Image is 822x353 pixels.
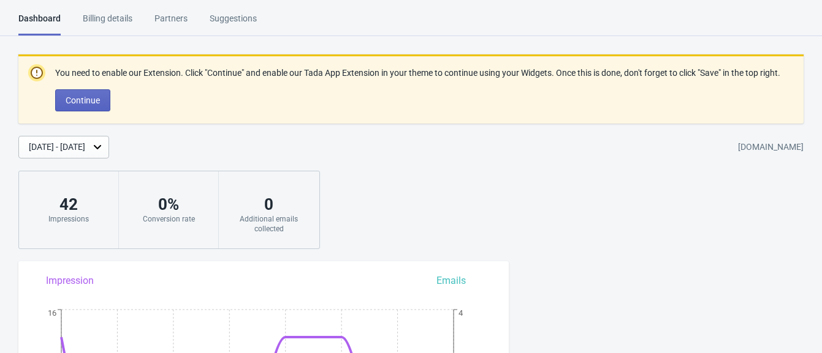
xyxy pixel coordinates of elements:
div: 42 [31,195,106,214]
tspan: 16 [48,308,56,318]
button: Continue [55,89,110,111]
div: Billing details [83,12,132,34]
div: 0 [231,195,306,214]
div: 0 % [131,195,206,214]
div: Conversion rate [131,214,206,224]
div: Impressions [31,214,106,224]
div: Dashboard [18,12,61,35]
div: Suggestions [210,12,257,34]
div: Partners [154,12,188,34]
p: You need to enable our Extension. Click "Continue" and enable our Tada App Extension in your them... [55,67,780,80]
span: Continue [66,95,100,105]
div: [DATE] - [DATE] [29,141,85,154]
tspan: 4 [459,308,463,318]
div: Additional emails collected [231,214,306,234]
div: [DOMAIN_NAME] [738,136,804,158]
